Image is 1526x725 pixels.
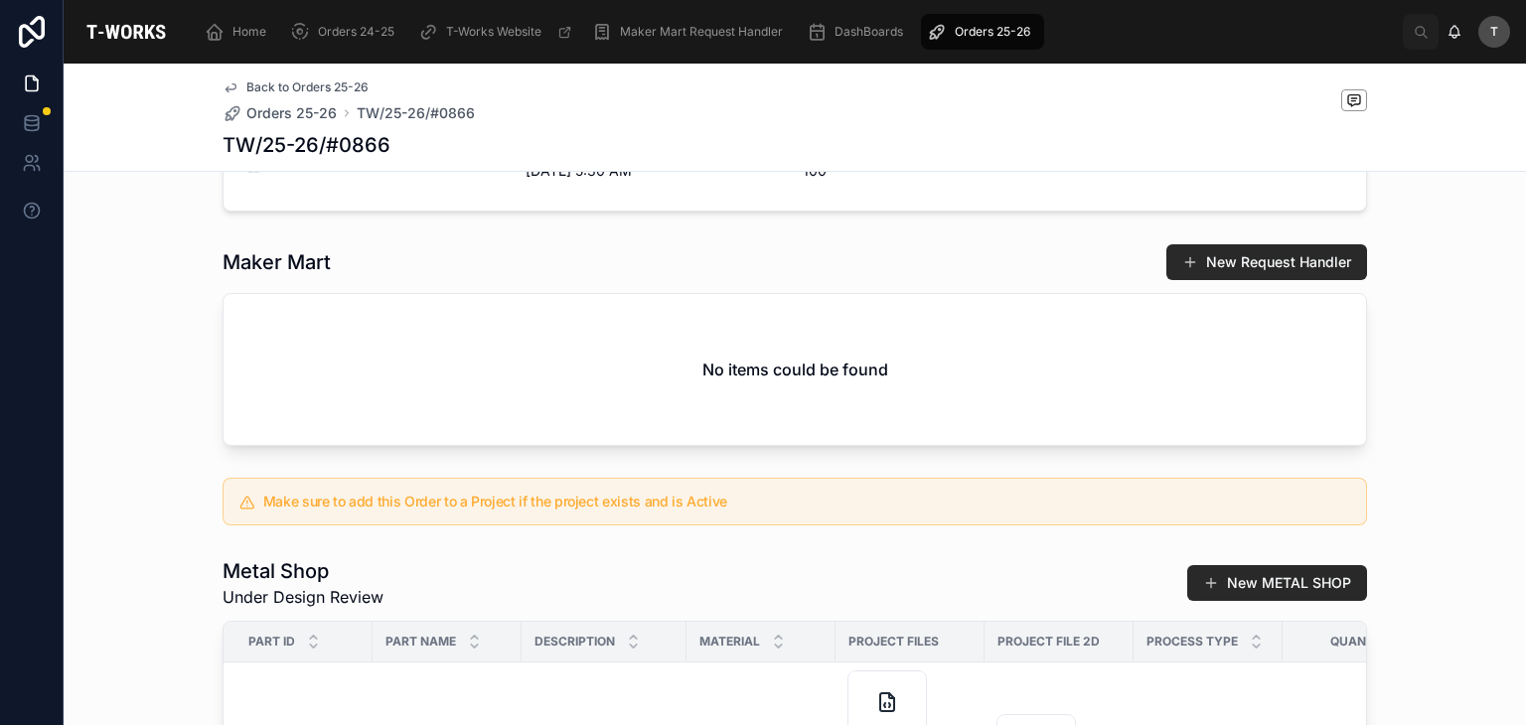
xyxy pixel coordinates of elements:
h1: Metal Shop [223,557,383,585]
span: Quantity [1330,634,1394,650]
a: DashBoards [801,14,917,50]
span: Home [232,24,266,40]
span: Project File 2D [997,634,1100,650]
span: Maker Mart Request Handler [620,24,783,40]
a: Back to Orders 25-26 [223,79,369,95]
a: Orders 24-25 [284,14,408,50]
a: Home [199,14,280,50]
a: Maker Mart Request Handler [586,14,797,50]
button: New Request Handler [1166,244,1367,280]
span: Description [534,634,615,650]
span: Part ID [248,634,295,650]
h5: Make sure to add this Order to a Project if the project exists and is Active [263,495,1350,508]
button: New METAL SHOP [1187,565,1367,601]
span: Material [699,634,760,650]
span: Orders 25-26 [246,103,337,123]
span: DashBoards [835,24,903,40]
h1: TW/25-26/#0866 [223,131,390,159]
img: App logo [79,16,173,48]
span: Project Files [848,634,939,650]
span: Back to Orders 25-26 [246,79,369,95]
span: Orders 25-26 [955,24,1030,40]
span: T [1490,24,1498,40]
span: Part Name [385,634,456,650]
h2: No items could be found [702,358,888,381]
div: scrollable content [189,10,1403,54]
a: Orders 25-26 [223,103,337,123]
a: T-Works Website [412,14,582,50]
h1: Maker Mart [223,248,331,276]
span: Process Type [1146,634,1238,650]
span: Orders 24-25 [318,24,394,40]
a: Orders 25-26 [921,14,1044,50]
span: T-Works Website [446,24,541,40]
span: Under Design Review [223,585,383,609]
a: TW/25-26/#0866 [357,103,475,123]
